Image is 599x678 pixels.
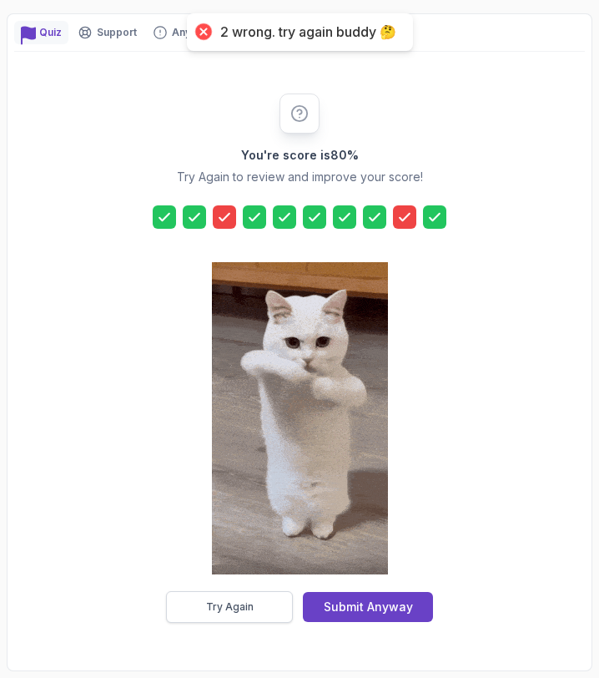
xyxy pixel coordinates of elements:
[97,26,137,39] p: Support
[72,21,143,44] button: Support button
[172,26,232,39] p: Any issues?
[147,21,239,44] button: Feedback button
[303,592,433,622] button: Submit Anyway
[177,169,423,185] p: Try Again to review and improve your score!
[212,262,388,574] img: cool-cat
[220,23,396,41] div: 2 wrong. try again buddy 🤔
[14,21,68,44] button: quiz button
[241,147,359,164] h2: You're score is 80 %
[39,26,62,39] p: Quiz
[166,591,293,623] button: Try Again
[206,600,254,614] div: Try Again
[324,599,413,615] div: Submit Anyway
